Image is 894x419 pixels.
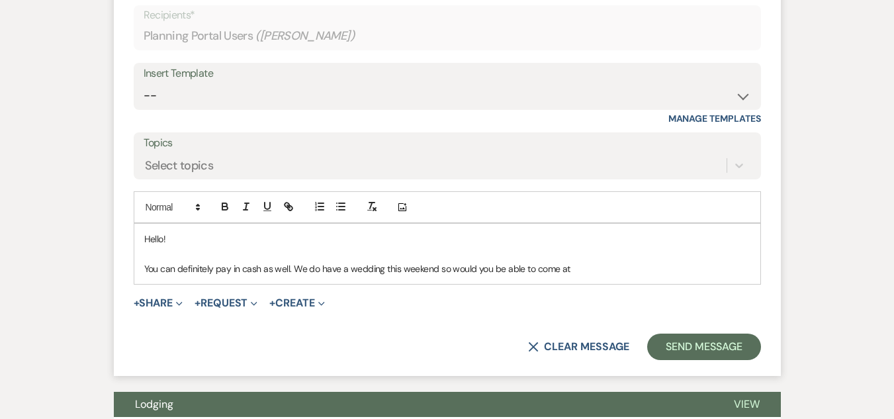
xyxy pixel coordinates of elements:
[135,397,173,411] span: Lodging
[269,298,275,308] span: +
[195,298,201,308] span: +
[255,27,355,45] span: ( [PERSON_NAME] )
[144,261,750,276] p: You can definitely pay in cash as well. We do have a wedding this weekend so would you be able to...
[134,298,140,308] span: +
[144,23,751,49] div: Planning Portal Users
[647,334,760,360] button: Send Message
[713,392,781,417] button: View
[195,298,257,308] button: Request
[269,298,324,308] button: Create
[114,392,713,417] button: Lodging
[144,64,751,83] div: Insert Template
[734,397,760,411] span: View
[528,342,629,352] button: Clear message
[144,134,751,153] label: Topics
[145,157,214,175] div: Select topics
[668,113,761,124] a: Manage Templates
[144,232,750,246] p: Hello!
[134,298,183,308] button: Share
[144,7,751,24] p: Recipients*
